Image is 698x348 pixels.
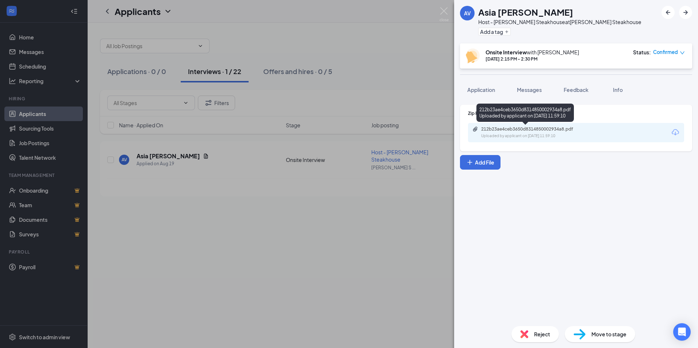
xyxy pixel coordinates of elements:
span: down [680,50,685,55]
div: AV [464,9,471,17]
svg: Plus [505,30,509,34]
svg: ArrowLeftNew [664,8,672,17]
svg: Download [671,128,680,137]
div: Status : [633,49,651,56]
div: with [PERSON_NAME] [486,49,579,56]
button: Add FilePlus [460,155,501,170]
a: Paperclip212b23ae4ceb3650d8314850002934a8.pdfUploaded by applicant on [DATE] 11:59:10 [472,126,591,139]
span: Move to stage [591,330,626,338]
span: Messages [517,86,542,93]
div: Uploaded by applicant on [DATE] 11:59:10 [481,133,591,139]
h1: Asia [PERSON_NAME] [478,6,573,18]
svg: ArrowRight [681,8,690,17]
svg: Plus [466,159,473,166]
div: [DATE] 2:15 PM - 2:30 PM [486,56,579,62]
span: Application [467,86,495,93]
button: ArrowRight [679,6,692,19]
div: 212b23ae4ceb3650d8314850002934a8.pdf Uploaded by applicant on [DATE] 11:59:10 [476,104,574,122]
div: Host - [PERSON_NAME] Steakhouse at [PERSON_NAME] Steakhouse [478,18,641,26]
b: Onsite Interview [486,49,527,55]
div: Zip Recruiter Resume [468,110,684,116]
button: PlusAdd a tag [478,28,511,35]
span: Confirmed [653,49,678,56]
span: Info [613,86,623,93]
div: Open Intercom Messenger [673,323,691,341]
div: 212b23ae4ceb3650d8314850002934a8.pdf [481,126,583,132]
button: ArrowLeftNew [661,6,675,19]
span: Reject [534,330,550,338]
span: Feedback [564,86,588,93]
svg: Paperclip [472,126,478,132]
